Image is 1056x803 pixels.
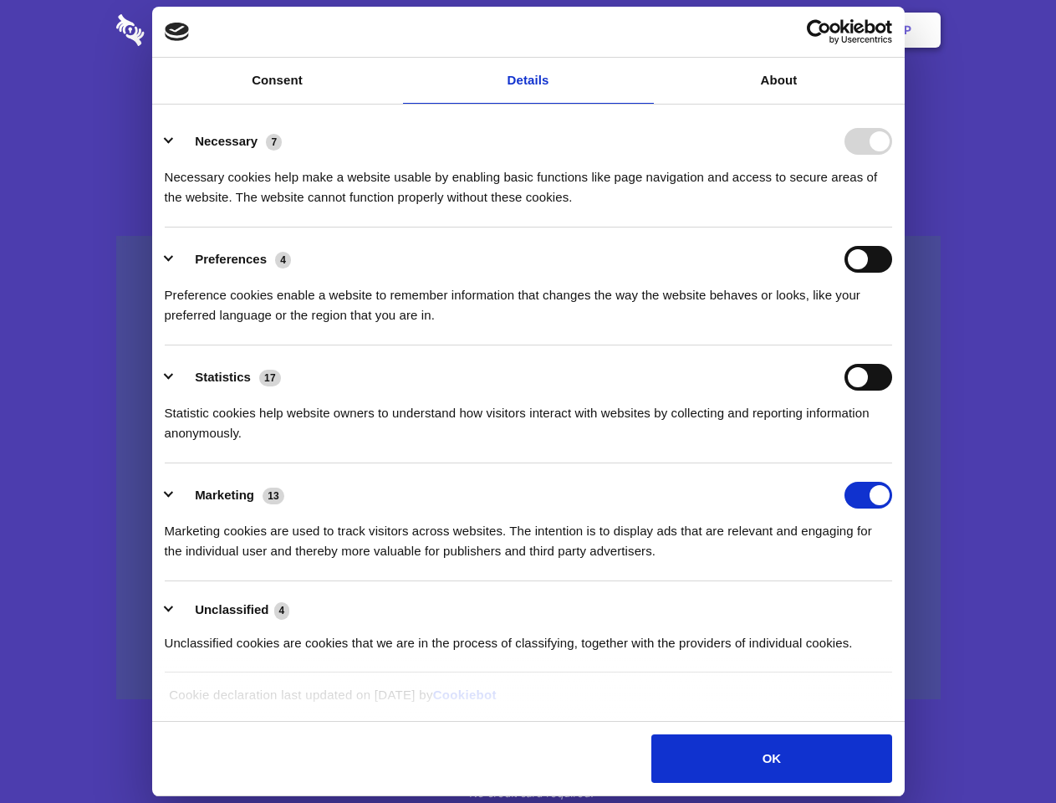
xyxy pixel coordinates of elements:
img: logo [165,23,190,41]
label: Statistics [195,370,251,384]
a: Usercentrics Cookiebot - opens in a new window [746,19,892,44]
span: 7 [266,134,282,151]
button: Preferences (4) [165,246,302,273]
button: Unclassified (4) [165,600,300,621]
button: Marketing (13) [165,482,295,509]
a: Login [758,4,831,56]
div: Preference cookies enable a website to remember information that changes the way the website beha... [165,273,892,325]
label: Necessary [195,134,258,148]
iframe: Drift Widget Chat Controller [972,719,1036,783]
a: About [654,58,905,104]
div: Necessary cookies help make a website usable by enabling basic functions like page navigation and... [165,155,892,207]
a: Wistia video thumbnail [116,236,941,700]
a: Cookiebot [433,688,497,702]
a: Consent [152,58,403,104]
a: Contact [678,4,755,56]
span: 4 [274,602,290,619]
div: Unclassified cookies are cookies that we are in the process of classifying, together with the pro... [165,621,892,653]
img: logo-wordmark-white-trans-d4663122ce5f474addd5e946df7df03e33cb6a1c49d2221995e7729f52c070b2.svg [116,14,259,46]
a: Details [403,58,654,104]
div: Cookie declaration last updated on [DATE] by [156,685,900,718]
label: Preferences [195,252,267,266]
h1: Eliminate Slack Data Loss. [116,75,941,136]
h4: Auto-redaction of sensitive data, encrypted data sharing and self-destructing private chats. Shar... [116,152,941,207]
span: 4 [275,252,291,269]
span: 17 [259,370,281,386]
a: Pricing [491,4,564,56]
button: Necessary (7) [165,128,293,155]
button: Statistics (17) [165,364,292,391]
label: Marketing [195,488,254,502]
div: Statistic cookies help website owners to understand how visitors interact with websites by collec... [165,391,892,443]
div: Marketing cookies are used to track visitors across websites. The intention is to display ads tha... [165,509,892,561]
button: OK [651,734,891,783]
span: 13 [263,488,284,504]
